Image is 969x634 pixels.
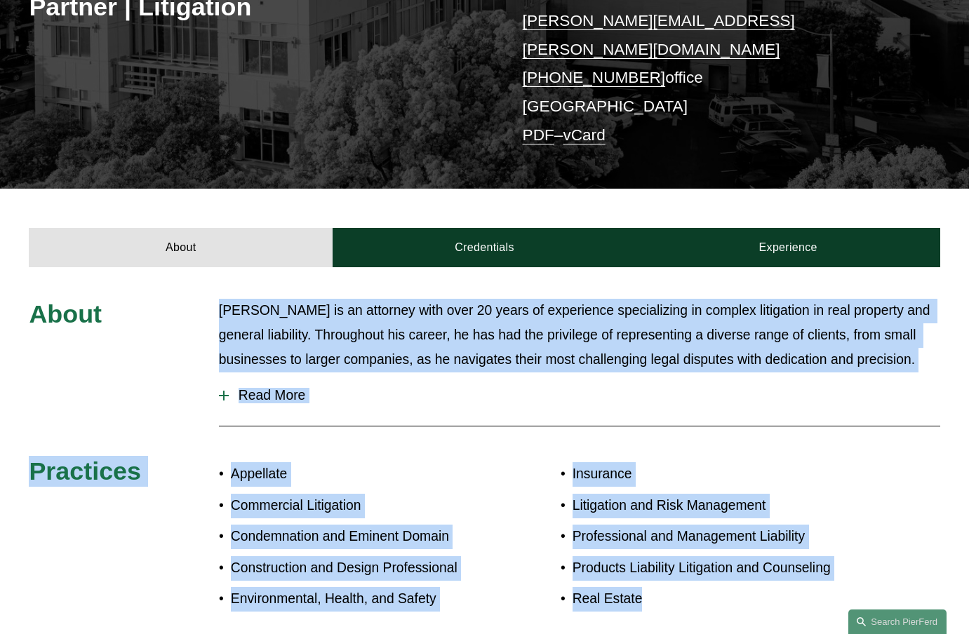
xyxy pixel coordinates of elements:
[229,388,940,403] span: Read More
[29,300,102,328] span: About
[563,126,605,144] a: vCard
[573,494,864,518] p: Litigation and Risk Management
[848,609,947,634] a: Search this site
[523,126,554,144] a: PDF
[231,587,485,612] p: Environmental, Health, and Safety
[219,377,940,414] button: Read More
[219,299,940,372] p: [PERSON_NAME] is an attorney with over 20 years of experience specializing in complex litigation ...
[523,69,666,86] a: [PHONE_NUMBER]
[636,228,940,267] a: Experience
[231,494,485,518] p: Commercial Litigation
[231,462,485,487] p: Appellate
[29,228,333,267] a: About
[29,457,141,485] span: Practices
[573,525,864,549] p: Professional and Management Liability
[573,462,864,487] p: Insurance
[333,228,636,267] a: Credentials
[231,556,485,581] p: Construction and Design Professional
[523,7,902,150] p: office [GEOGRAPHIC_DATA] –
[523,12,795,58] a: [PERSON_NAME][EMAIL_ADDRESS][PERSON_NAME][DOMAIN_NAME]
[573,556,864,581] p: Products Liability Litigation and Counseling
[231,525,485,549] p: Condemnation and Eminent Domain
[573,587,864,612] p: Real Estate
